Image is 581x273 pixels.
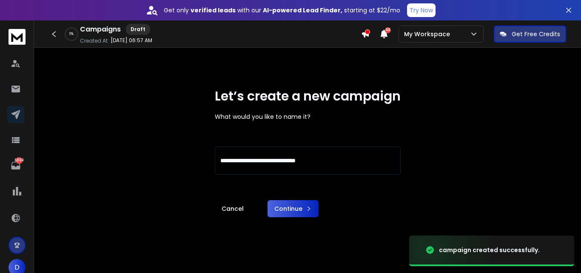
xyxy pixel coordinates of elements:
p: My Workspace [404,30,453,38]
a: 6869 [7,157,24,174]
p: What would you like to name it? [215,112,401,121]
p: Created At: [80,37,109,44]
p: 6869 [16,157,23,164]
button: Continue [268,200,319,217]
div: campaign created successfully. [439,246,540,254]
h1: Campaigns [80,24,121,34]
div: Draft [126,24,150,35]
strong: AI-powered Lead Finder, [263,6,342,14]
button: Get Free Credits [494,26,566,43]
span: 50 [385,27,391,33]
img: logo [9,29,26,45]
p: Get Free Credits [512,30,560,38]
a: Cancel [215,200,251,217]
p: 0 % [69,32,74,37]
p: Try Now [410,6,433,14]
h1: Let’s create a new campaign [215,89,401,104]
strong: verified leads [191,6,236,14]
p: [DATE] 06:57 AM [111,37,152,44]
p: Get only with our starting at $22/mo [164,6,400,14]
button: Try Now [407,3,436,17]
